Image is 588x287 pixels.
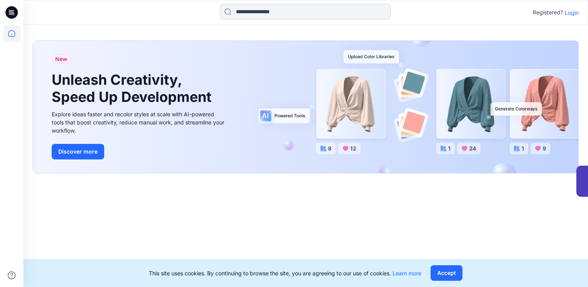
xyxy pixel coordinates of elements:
[52,72,215,105] h1: Unleash Creativity, Speed Up Development
[52,144,104,159] button: Discover more
[52,144,227,159] a: Discover more
[533,8,563,17] p: Registered?
[52,110,227,135] div: Explore ideas faster and recolor styles at scale with AI-powered tools that boost creativity, red...
[431,265,462,281] button: Accept
[149,269,421,277] p: This site uses cookies. By continuing to browse the site, you are agreeing to our use of cookies.
[565,9,579,17] p: Login
[393,270,421,276] a: Learn more
[55,54,67,64] span: New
